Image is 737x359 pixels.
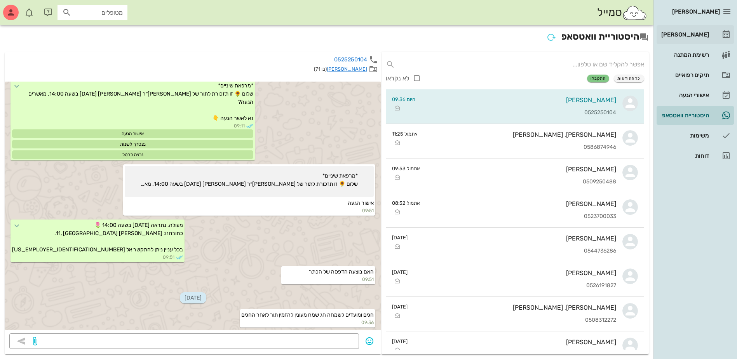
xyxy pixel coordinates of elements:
a: דוחות [657,146,734,165]
span: כל ההודעות [617,76,641,81]
span: *מרפאת שיניים* שלום 🌻 זו תזכורת לתור של [PERSON_NAME]״ר [PERSON_NAME] [DATE] בשעה 14:00. מאשרים ה... [141,172,358,195]
span: האם בוצעה הדפסה של הכתר [309,268,374,275]
div: 0586874946 [424,144,616,151]
div: סמייל [597,4,647,21]
img: SmileCloud logo [622,5,647,21]
div: [PERSON_NAME], [PERSON_NAME] [424,131,616,138]
span: חגים ומועדים לשמחה חג שמח מעונין להזמין תור לאחר החגים [241,312,374,318]
small: [DATE] [392,268,408,276]
div: [PERSON_NAME] [414,235,616,242]
a: 0525250104 [334,56,367,63]
span: התקבלו [591,76,606,81]
a: משימות [657,126,734,145]
div: נצטרך לשנות [12,140,253,148]
span: אישור הגעה [348,200,374,206]
small: 09:51 [283,276,374,283]
small: אתמול 08:32 [392,199,420,207]
div: 0544736286 [414,248,616,254]
div: משימות [660,132,709,139]
div: נרצה לבטל [12,150,253,159]
div: דוחות [660,153,709,159]
small: אתמול 11:25 [392,130,418,138]
span: 09:51 [163,254,174,261]
h2: היסטוריית וואטסאפ [5,30,649,44]
div: [PERSON_NAME] [660,31,709,38]
button: כל ההודעות [614,75,644,82]
a: אישורי הגעה [657,86,734,105]
button: התקבלו [587,75,609,82]
div: [PERSON_NAME], [PERSON_NAME] [414,304,616,311]
span: (בן 71) [314,66,327,72]
div: 0509250488 [426,179,616,185]
small: 09:51 [125,207,374,214]
div: אישור הגעה [12,129,253,138]
a: תיקים רפואיים [657,66,734,84]
div: [PERSON_NAME] [422,96,616,104]
div: 0525250104 [422,110,616,116]
small: 09:36 [241,319,374,326]
a: רשימת המתנה [657,45,734,64]
div: 0508312272 [414,317,616,324]
div: [PERSON_NAME] [414,338,616,346]
span: תג [23,6,28,11]
div: רשימת המתנה [660,52,709,58]
a: [PERSON_NAME] [657,25,734,44]
span: [PERSON_NAME] [672,8,720,15]
div: [PERSON_NAME] [426,200,616,207]
small: [DATE] [392,338,408,345]
small: היום 09:36 [392,96,415,103]
small: [DATE] [392,303,408,310]
div: [PERSON_NAME] [426,166,616,173]
input: אפשר להקליד שם או טלפון... [398,58,644,71]
a: היסטוריית וואטסאפ [657,106,734,125]
div: 0523700033 [426,213,616,220]
div: היסטוריית וואטסאפ [660,112,709,119]
div: לא נקראו [386,75,409,82]
small: [DATE] [392,234,408,241]
span: מעולה. נתראה [DATE] בשעה 14:00 🌷 כתובתנו: [PERSON_NAME] 11, [GEOGRAPHIC_DATA]. בכל עניין ניתן להת... [12,222,183,253]
div: תיקים רפואיים [660,72,709,78]
div: [PERSON_NAME] [414,269,616,277]
div: אישורי הגעה [660,92,709,98]
div: 0526191827 [414,282,616,289]
span: 09:11 [234,122,245,129]
span: [DATE] [180,292,206,303]
small: אתמול 09:53 [392,165,420,172]
a: [PERSON_NAME] [327,66,367,72]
